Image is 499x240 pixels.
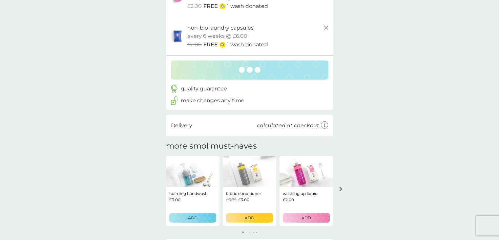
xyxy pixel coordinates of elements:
p: Delivery [171,121,192,130]
h2: more smol must-haves [166,141,257,151]
p: foaming handwash [169,190,208,197]
span: FREE [203,40,218,49]
button: ADD [169,213,216,223]
span: £3.00 [169,197,180,203]
p: 1 wash donated [227,2,268,11]
p: ADD [188,215,198,221]
p: every 6 weeks @ £6.00 [187,32,247,40]
span: £5.75 [226,197,237,203]
p: ADD [301,215,311,221]
p: washing up liquid [283,190,318,197]
p: calculated at checkout [257,121,319,130]
p: make changes any time [181,96,244,105]
p: fabric conditioner [226,190,261,197]
p: 1 wash donated [227,40,268,49]
button: ADD [283,213,330,223]
span: £2.00 [187,40,202,49]
p: ADD [245,215,254,221]
p: non-bio laundry capsules [187,24,254,32]
span: £2.00 [283,197,294,203]
span: FREE [203,2,218,11]
p: quality guarantee [181,84,227,93]
button: ADD [226,213,273,223]
span: £2.00 [187,2,202,11]
span: £3.00 [238,197,249,203]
